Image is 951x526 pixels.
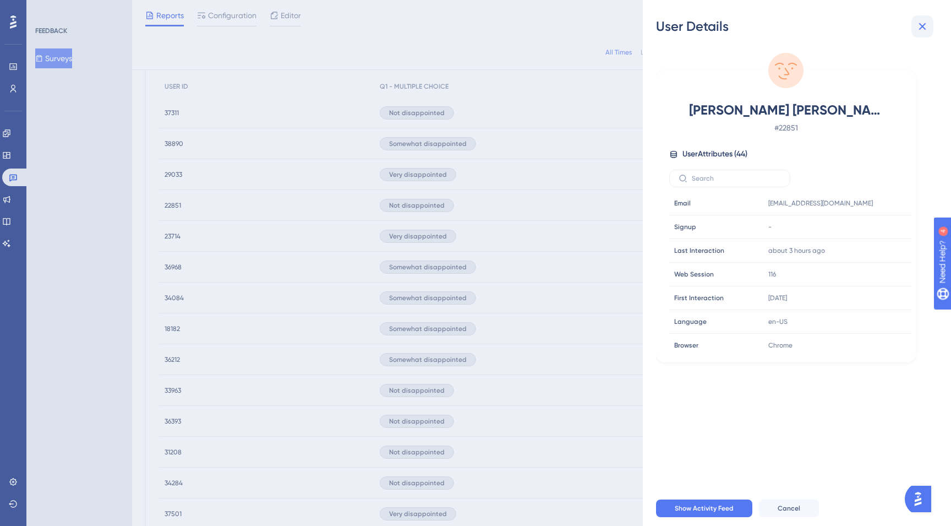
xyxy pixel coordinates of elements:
span: en-US [768,317,788,326]
input: Search [692,175,781,182]
iframe: UserGuiding AI Assistant Launcher [905,482,938,516]
button: Cancel [759,500,819,517]
span: Browser [674,341,698,350]
span: [PERSON_NAME] [PERSON_NAME] [689,101,883,119]
span: Show Activity Feed [675,504,734,513]
span: [EMAIL_ADDRESS][DOMAIN_NAME] [768,199,873,208]
span: Signup [674,223,696,231]
time: [DATE] [768,294,787,302]
span: Email [674,199,691,208]
div: User Details [656,18,938,35]
span: Language [674,317,707,326]
span: Web Session [674,270,714,279]
span: Need Help? [26,3,69,16]
div: 4 [76,6,80,14]
span: Chrome [768,341,792,350]
span: Last Interaction [674,246,724,255]
span: Cancel [778,504,800,513]
span: User Attributes ( 44 ) [682,148,747,161]
span: 116 [768,270,776,279]
time: about 3 hours ago [768,247,825,254]
button: Show Activity Feed [656,500,752,517]
span: - [768,223,772,231]
span: # 22851 [689,121,883,134]
span: First Interaction [674,294,724,302]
